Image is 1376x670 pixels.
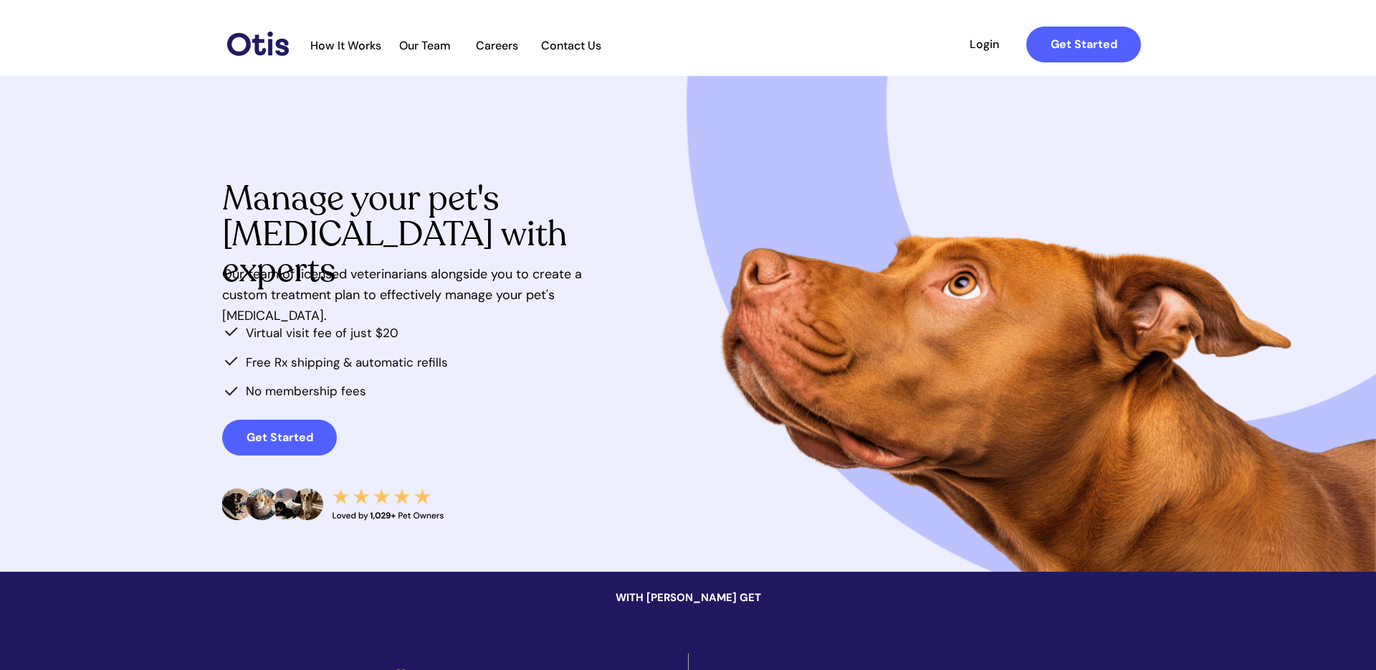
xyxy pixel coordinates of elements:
[222,175,567,293] span: Manage your pet's [MEDICAL_DATA] with experts
[246,354,448,370] span: Free Rx shipping & automatic refills
[1026,27,1141,62] a: Get Started
[462,39,532,53] a: Careers
[951,27,1017,62] a: Login
[533,39,608,53] a: Contact Us
[390,39,460,53] a: Our Team
[247,430,313,445] strong: Get Started
[951,37,1017,51] span: Login
[303,39,388,53] a: How It Works
[222,420,337,456] a: Get Started
[246,325,398,341] span: Virtual visit fee of just $20
[533,39,608,52] span: Contact Us
[222,265,582,324] span: Our team of licensed veterinarians alongside you to create a custom treatment plan to effectively...
[303,39,388,52] span: How It Works
[1051,37,1117,52] strong: Get Started
[390,39,460,52] span: Our Team
[616,590,761,605] span: WITH [PERSON_NAME] GET
[246,383,366,399] span: No membership fees
[462,39,532,52] span: Careers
